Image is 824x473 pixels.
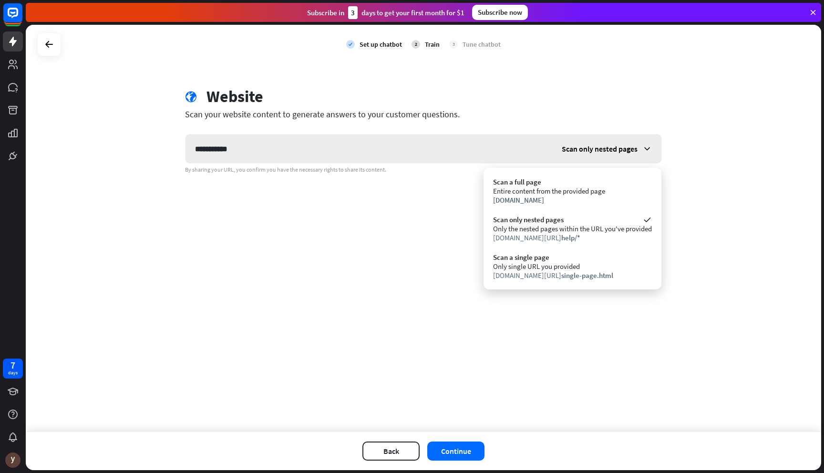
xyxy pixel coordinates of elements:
div: [DOMAIN_NAME][URL] [493,271,652,280]
button: Continue [427,442,484,461]
div: Scan a single page [493,253,652,262]
div: 2 [412,40,420,49]
div: Only single URL you provided [493,262,652,271]
div: Set up chatbot [360,40,402,49]
div: [DOMAIN_NAME][URL] [493,233,652,242]
a: 7 days [3,359,23,379]
div: Scan your website content to generate answers to your customer questions. [185,109,662,120]
i: check [346,40,355,49]
div: Entire content from the provided page [493,186,652,195]
div: Scan a full page [493,177,652,186]
div: 3 [348,6,358,19]
div: days [8,370,18,376]
span: help/* [561,233,580,242]
div: Only the nested pages within the URL you've provided [493,224,652,233]
div: Scan only nested pages [493,215,652,224]
i: globe [185,91,197,103]
button: Back [362,442,420,461]
span: [DOMAIN_NAME] [493,195,544,205]
span: Scan only nested pages [562,144,638,154]
div: Subscribe now [472,5,528,20]
div: Train [425,40,440,49]
div: 3 [449,40,458,49]
div: 7 [10,361,15,370]
span: single-page.html [561,271,613,280]
div: Tune chatbot [463,40,501,49]
div: By sharing your URL, you confirm you have the necessary rights to share its content. [185,166,662,174]
button: Open LiveChat chat widget [8,4,36,32]
div: Subscribe in days to get your first month for $1 [307,6,464,19]
div: Website [206,87,263,106]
